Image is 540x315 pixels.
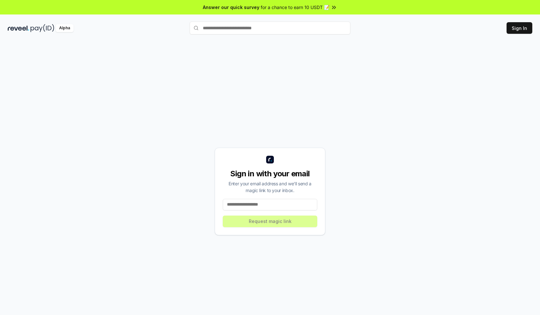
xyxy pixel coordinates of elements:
[31,24,54,32] img: pay_id
[8,24,29,32] img: reveel_dark
[223,180,317,194] div: Enter your email address and we’ll send a magic link to your inbox.
[507,22,532,34] button: Sign In
[223,169,317,179] div: Sign in with your email
[203,4,259,11] span: Answer our quick survey
[56,24,74,32] div: Alpha
[266,156,274,163] img: logo_small
[261,4,329,11] span: for a chance to earn 10 USDT 📝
